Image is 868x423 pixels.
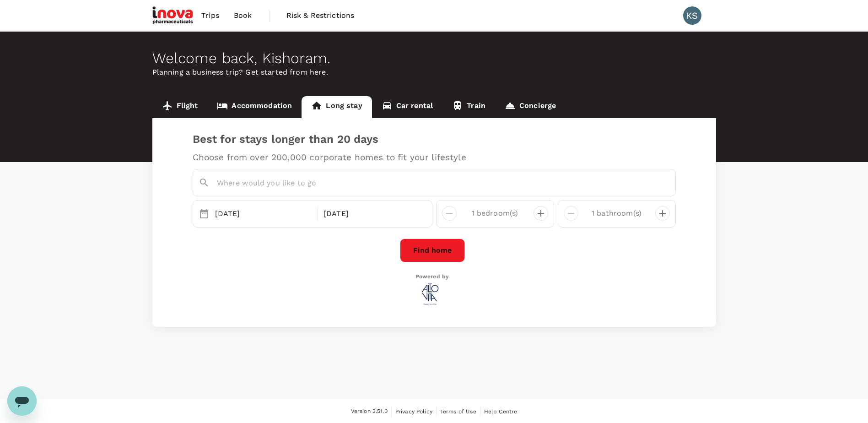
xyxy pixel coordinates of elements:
span: Privacy Policy [395,408,432,415]
button: decrease [655,206,670,221]
a: Help Centre [484,407,518,417]
span: Terms of Use [440,408,476,415]
a: Accommodation [207,96,302,118]
div: [DATE] [320,205,425,223]
a: Privacy Policy [395,407,432,417]
a: Train [442,96,495,118]
div: KS [683,6,701,25]
span: Book [234,10,252,21]
a: Car rental [372,96,443,118]
a: Flight [152,96,208,118]
p: Choose from over 200,000 corporate homes to fit your lifestyle [193,153,676,162]
div: [DATE] [211,205,316,223]
iframe: Button to launch messaging window [7,386,37,416]
span: Help Centre [484,408,518,415]
div: Welcome back , Kishoram . [152,50,716,67]
span: Version 3.51.0 [351,407,388,416]
img: iNova Pharmaceuticals [152,5,194,26]
span: Trips [201,10,219,21]
p: Powered by [415,273,449,280]
a: Concierge [495,96,566,118]
button: Open [669,182,671,184]
button: Find home [400,239,465,262]
p: Planning a business trip? Get started from here. [152,67,716,78]
a: Long stay [302,96,372,118]
p: Best for stays longer than 20 days [193,133,676,146]
p: 1 bathroom(s) [578,208,655,219]
span: Risk & Restrictions [286,10,355,21]
p: 1 bedroom(s) [457,208,534,219]
button: decrease [534,206,548,221]
a: Terms of Use [440,407,476,417]
img: alto-vita-logo [415,280,445,309]
input: Where would you like to go [217,176,656,190]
